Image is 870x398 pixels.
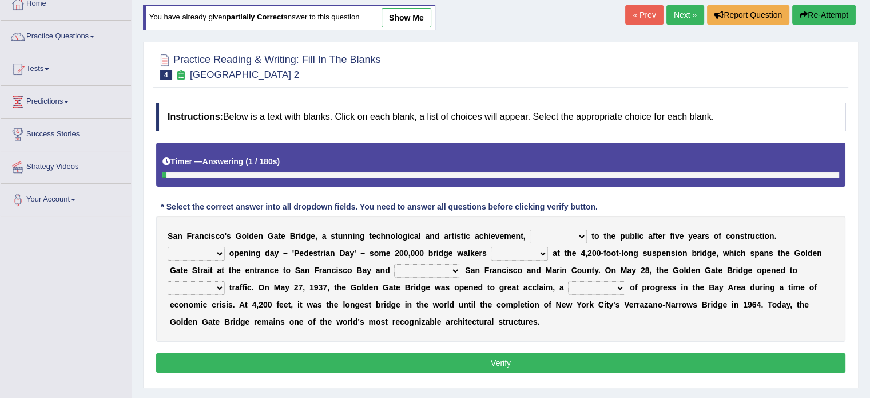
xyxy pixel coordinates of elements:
b: a [322,231,327,241]
a: show me [382,8,431,27]
b: ' [292,249,294,258]
b: s [313,249,317,258]
b: , [315,231,317,241]
b: e [475,249,479,258]
b: c [736,249,741,258]
b: s [769,249,773,258]
b: o [730,231,735,241]
b: r [192,231,194,241]
b: c [726,231,730,241]
b: c [466,231,470,241]
b: s [338,266,343,275]
b: a [648,231,653,241]
b: r [200,266,203,275]
b: d [385,266,390,275]
b: s [740,231,745,241]
b: a [325,249,330,258]
b: c [376,231,381,241]
b: n [199,231,204,241]
b: , [523,231,526,241]
b: r [747,231,750,241]
b: Instructions: [168,112,223,121]
b: o [677,249,682,258]
b: t [778,249,781,258]
b: , [585,249,587,258]
b: h [606,231,611,241]
b: a [444,231,448,241]
b: e [572,249,577,258]
b: p [620,231,625,241]
b: n [629,249,634,258]
b: y [688,231,693,241]
b: 0 [592,249,597,258]
b: n [348,231,353,241]
b: h [231,266,236,275]
b: e [680,231,684,241]
b: G [236,231,242,241]
b: h [567,249,572,258]
b: a [553,249,557,258]
b: e [281,231,285,241]
b: n [244,249,249,258]
b: i [454,231,456,241]
b: e [299,249,304,258]
b: i [463,231,466,241]
b: S [192,266,197,275]
b: a [203,266,208,275]
b: o [800,249,805,258]
b: partially correct [227,13,284,22]
b: s [671,249,676,258]
b: k [470,249,475,258]
b: a [274,231,279,241]
b: n [769,231,774,241]
b: r [662,231,665,241]
a: Practice Questions [1,21,131,49]
b: w [723,249,729,258]
b: e [785,249,790,258]
b: c [639,231,643,241]
b: 2 [395,249,399,258]
b: n [177,231,182,241]
b: 0 [399,249,404,258]
b: c [755,231,760,241]
b: - [619,249,622,258]
b: n [343,231,348,241]
b: t [255,266,257,275]
b: n [251,249,256,258]
b: i [209,231,211,241]
b: a [471,266,475,275]
b: n [515,231,521,241]
b: a [463,249,468,258]
b: P [294,249,299,258]
b: n [305,266,310,275]
b: i [336,266,338,275]
b: n [355,231,360,241]
a: Success Stories [1,119,131,147]
b: i [208,266,210,275]
b: r [433,249,436,258]
b: l [419,231,421,241]
span: 4 [160,70,172,80]
b: c [215,231,220,241]
b: a [345,249,350,258]
b: G [170,266,176,275]
b: a [414,231,419,241]
b: g [360,231,365,241]
b: n [682,249,688,258]
b: d [265,249,270,258]
b: d [301,231,306,241]
b: i [352,231,355,241]
b: m [504,231,511,241]
b: e [448,249,453,258]
a: Tests [1,53,131,82]
h2: Practice Reading & Writing: Fill In The Blanks [156,52,381,80]
b: y [274,249,279,258]
b: o [220,231,225,241]
b: i [248,249,251,258]
b: t [451,231,454,241]
b: y [349,249,354,258]
b: g [443,249,448,258]
b: e [611,231,615,241]
b: e [239,249,244,258]
b: o [347,266,352,275]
